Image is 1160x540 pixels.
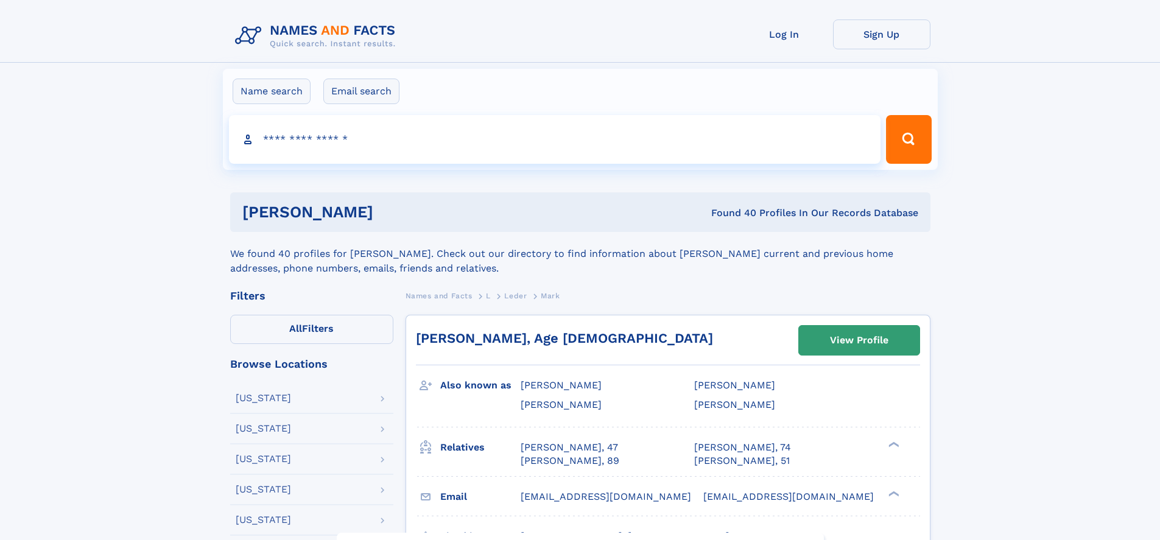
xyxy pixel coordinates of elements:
a: Log In [736,19,833,49]
img: Logo Names and Facts [230,19,406,52]
label: Filters [230,315,393,344]
span: All [289,323,302,334]
div: Filters [230,290,393,301]
div: View Profile [830,326,888,354]
div: [US_STATE] [236,485,291,494]
a: [PERSON_NAME], 47 [521,441,618,454]
a: [PERSON_NAME], 51 [694,454,790,468]
label: Name search [233,79,311,104]
a: Names and Facts [406,288,473,303]
div: ❯ [885,489,900,497]
span: [EMAIL_ADDRESS][DOMAIN_NAME] [703,491,874,502]
a: Leder [504,288,527,303]
input: search input [229,115,881,164]
a: Sign Up [833,19,930,49]
div: [US_STATE] [236,454,291,464]
span: L [486,292,491,300]
span: [PERSON_NAME] [521,379,602,391]
a: View Profile [799,326,919,355]
div: [US_STATE] [236,424,291,433]
a: [PERSON_NAME], 89 [521,454,619,468]
div: We found 40 profiles for [PERSON_NAME]. Check out our directory to find information about [PERSON... [230,232,930,276]
span: [PERSON_NAME] [694,399,775,410]
a: L [486,288,491,303]
span: [PERSON_NAME] [521,399,602,410]
span: [PERSON_NAME] [694,379,775,391]
span: Mark [541,292,560,300]
h3: Email [440,486,521,507]
h3: Relatives [440,437,521,458]
div: Found 40 Profiles In Our Records Database [542,206,918,220]
a: [PERSON_NAME], Age [DEMOGRAPHIC_DATA] [416,331,713,346]
h3: Also known as [440,375,521,396]
div: ❯ [885,440,900,448]
span: [EMAIL_ADDRESS][DOMAIN_NAME] [521,491,691,502]
div: [US_STATE] [236,515,291,525]
div: Browse Locations [230,359,393,370]
h1: [PERSON_NAME] [242,205,543,220]
span: Leder [504,292,527,300]
label: Email search [323,79,399,104]
button: Search Button [886,115,931,164]
div: [US_STATE] [236,393,291,403]
a: [PERSON_NAME], 74 [694,441,791,454]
